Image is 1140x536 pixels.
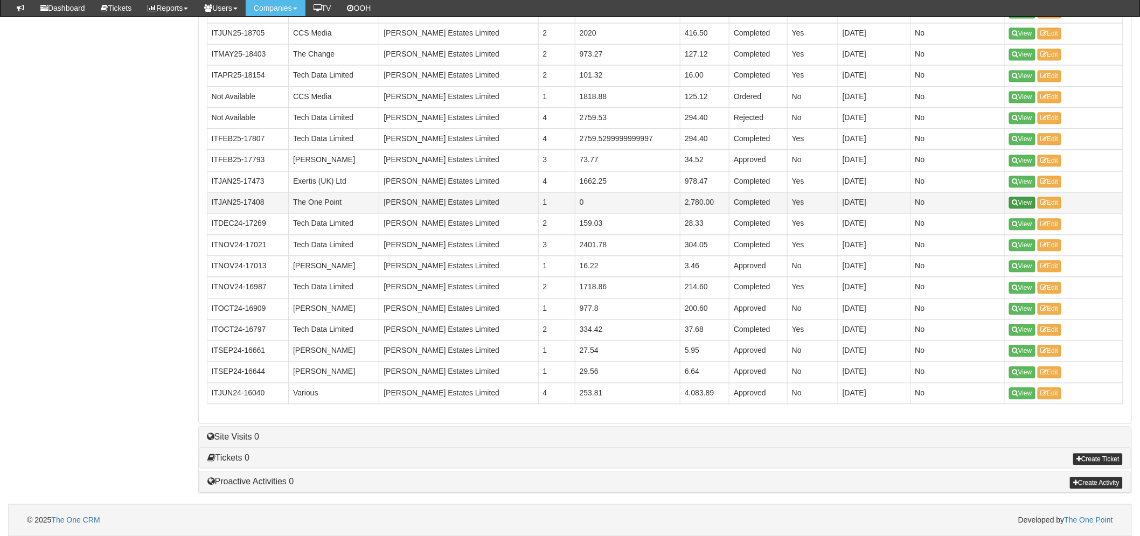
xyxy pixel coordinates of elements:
td: Tech Data Limited [289,129,379,150]
td: ITNOV24-16987 [207,277,289,298]
td: ITOCT24-16909 [207,298,289,319]
td: ITNOV24-17013 [207,255,289,276]
td: ITJUN24-16040 [207,382,289,403]
td: 3.46 [680,255,729,276]
td: No [787,298,838,319]
td: No [787,340,838,361]
span: Developed by [1018,514,1113,525]
a: Edit [1038,112,1062,124]
a: Edit [1038,260,1062,272]
td: 2 [538,44,575,65]
td: [DATE] [838,340,910,361]
td: Yes [787,171,838,192]
a: View [1009,345,1035,357]
a: View [1009,239,1035,251]
td: No [787,107,838,128]
td: 2 [538,23,575,44]
td: Approved [729,382,788,403]
td: [PERSON_NAME] Estates Limited [379,150,538,171]
td: 334.42 [575,319,680,340]
td: 4 [538,107,575,128]
td: Approved [729,255,788,276]
td: ITDEC24-17269 [207,213,289,234]
td: 28.33 [680,213,729,234]
td: 2401.78 [575,234,680,255]
a: View [1009,303,1035,315]
td: [DATE] [838,234,910,255]
td: No [910,255,1004,276]
td: Completed [729,23,788,44]
td: 159.03 [575,213,680,234]
td: 16.22 [575,255,680,276]
td: [DATE] [838,192,910,213]
td: The One Point [289,192,379,213]
td: 73.77 [575,150,680,171]
td: Yes [787,319,838,340]
td: No [910,129,1004,150]
td: [DATE] [838,277,910,298]
td: 977.8 [575,298,680,319]
td: ITOCT24-16797 [207,319,289,340]
td: No [787,86,838,107]
td: No [787,255,838,276]
td: [PERSON_NAME] Estates Limited [379,319,538,340]
td: Tech Data Limited [289,213,379,234]
a: Edit [1038,366,1062,378]
td: 0 [575,192,680,213]
td: Yes [787,213,838,234]
td: Completed [729,171,788,192]
td: No [910,23,1004,44]
td: [DATE] [838,298,910,319]
td: [DATE] [838,86,910,107]
td: ITFEB25-17793 [207,150,289,171]
a: View [1009,176,1035,187]
td: [PERSON_NAME] Estates Limited [379,44,538,65]
td: 2759.5299999999997 [575,129,680,150]
td: ITJAN25-17473 [207,171,289,192]
td: 101.32 [575,65,680,86]
td: 1 [538,361,575,382]
td: Not Available [207,107,289,128]
td: [DATE] [838,171,910,192]
td: 294.40 [680,107,729,128]
td: Completed [729,44,788,65]
a: View [1009,387,1035,399]
td: 2 [538,65,575,86]
td: 34.52 [680,150,729,171]
td: No [910,361,1004,382]
a: View [1009,112,1035,124]
td: Tech Data Limited [289,234,379,255]
td: 200.60 [680,298,729,319]
td: The Change [289,44,379,65]
td: 4,083.89 [680,382,729,403]
a: Edit [1038,197,1062,208]
td: 2 [538,213,575,234]
td: [PERSON_NAME] Estates Limited [379,129,538,150]
td: 2 [538,319,575,340]
td: [PERSON_NAME] Estates Limited [379,192,538,213]
td: 4 [538,382,575,403]
td: [DATE] [838,319,910,340]
td: ITSEP24-16661 [207,340,289,361]
td: [PERSON_NAME] Estates Limited [379,234,538,255]
td: ITNOV24-17021 [207,234,289,255]
td: [PERSON_NAME] Estates Limited [379,361,538,382]
td: CCS Media [289,23,379,44]
td: Yes [787,23,838,44]
td: Completed [729,213,788,234]
td: [PERSON_NAME] [289,361,379,382]
a: Edit [1038,218,1062,230]
td: [DATE] [838,361,910,382]
td: 1 [538,340,575,361]
td: 4 [538,129,575,150]
a: View [1009,133,1035,145]
td: 37.68 [680,319,729,340]
td: No [910,213,1004,234]
td: [DATE] [838,107,910,128]
td: Ordered [729,86,788,107]
a: View [1009,70,1035,82]
td: 294.40 [680,129,729,150]
a: Edit [1038,345,1062,357]
td: Approved [729,361,788,382]
a: View [1009,218,1035,230]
